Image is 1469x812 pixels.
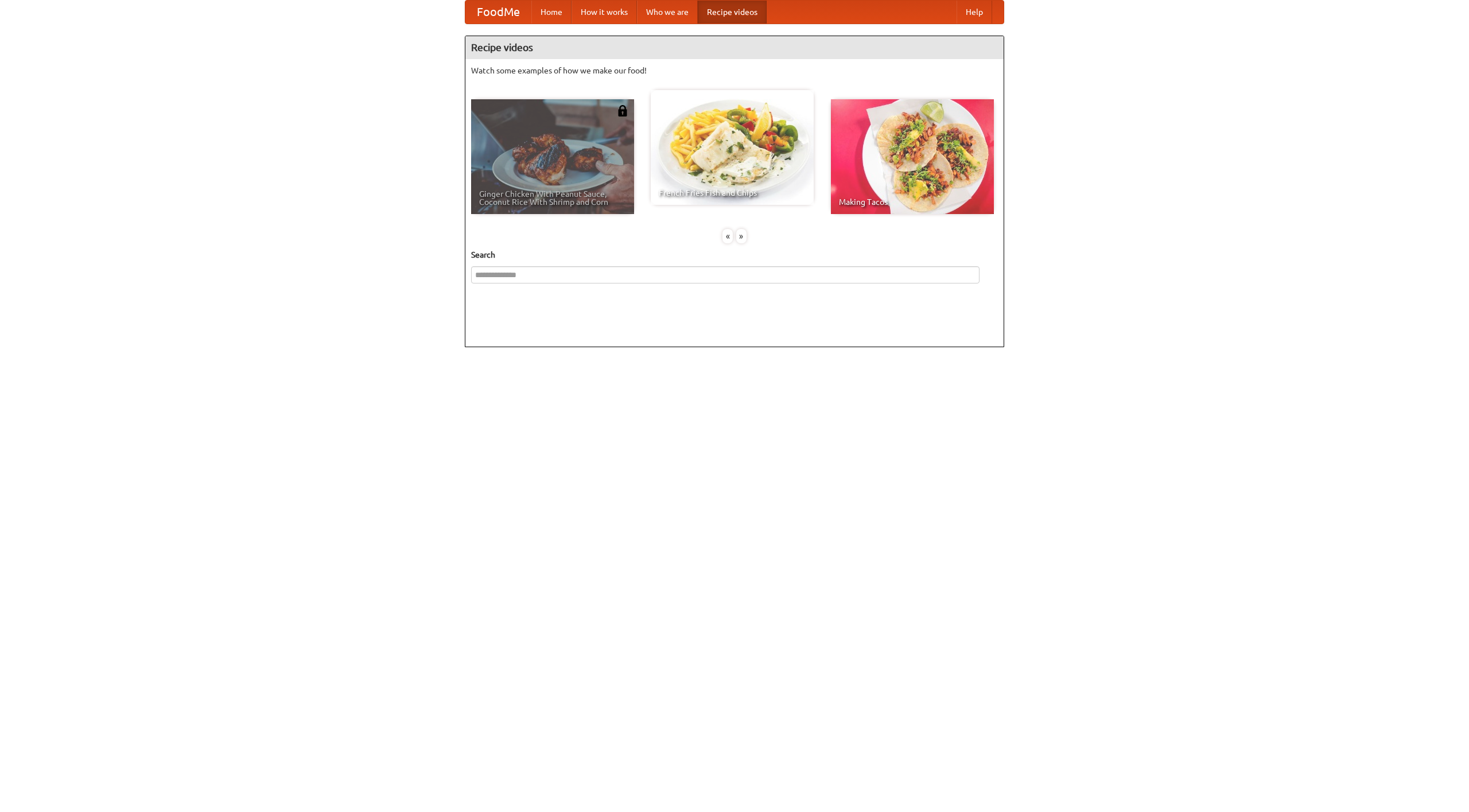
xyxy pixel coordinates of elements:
a: Making Tacos [831,99,994,214]
a: French Fries Fish and Chips [651,90,814,205]
h5: Search [471,249,998,261]
a: Help [957,1,992,24]
span: Making Tacos [839,198,986,206]
img: 483408.png [617,105,628,116]
a: Recipe videos [698,1,767,24]
p: Watch some examples of how we make our food! [471,65,998,76]
h4: Recipe videos [465,36,1004,59]
a: Who we are [637,1,698,24]
div: » [736,229,747,243]
div: « [722,229,733,243]
span: French Fries Fish and Chips [659,189,806,197]
a: Home [531,1,572,24]
a: FoodMe [465,1,531,24]
a: How it works [572,1,637,24]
